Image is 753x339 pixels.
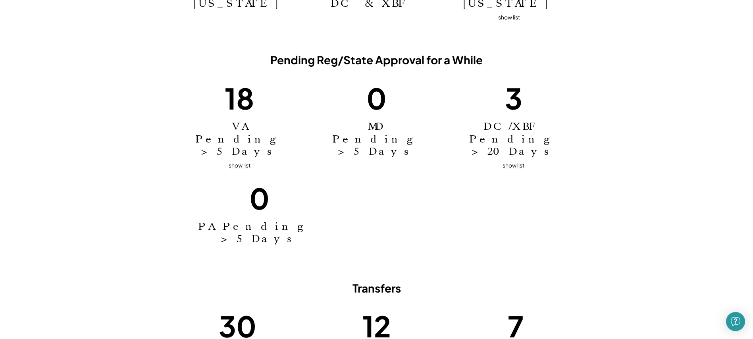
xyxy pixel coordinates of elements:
h2: DC/XBF Pending > 20 Days [469,120,558,158]
u: show list [503,162,524,169]
u: show list [229,162,250,169]
h2: PA Pending > 5 Days [198,220,321,245]
h2: MD Pending > 5 Days [332,120,421,158]
h3: Transfers [198,281,555,295]
h1: 0 [249,179,270,217]
div: Open Intercom Messenger [726,312,745,331]
h3: Pending Reg/State Approval for a While [198,53,555,67]
u: show list [498,13,520,21]
h1: 0 [366,79,387,117]
h1: 18 [225,79,254,117]
h1: 3 [505,79,522,117]
h2: VA Pending > 5 Days [195,120,284,158]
